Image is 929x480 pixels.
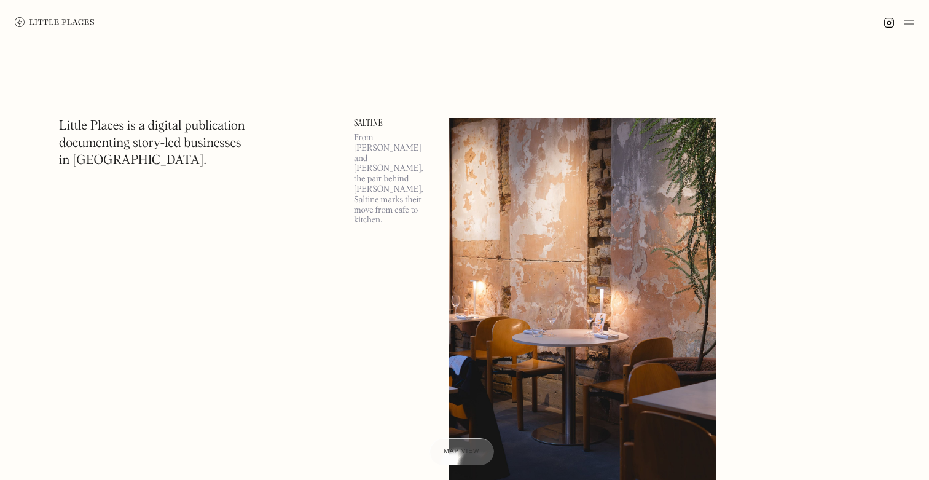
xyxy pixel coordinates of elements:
a: Saltine [354,118,434,128]
a: Map view [429,438,495,465]
h1: Little Places is a digital publication documenting story-led businesses in [GEOGRAPHIC_DATA]. [59,118,245,170]
p: From [PERSON_NAME] and [PERSON_NAME], the pair behind [PERSON_NAME], Saltine marks their move fro... [354,133,434,226]
span: Map view [444,448,480,455]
